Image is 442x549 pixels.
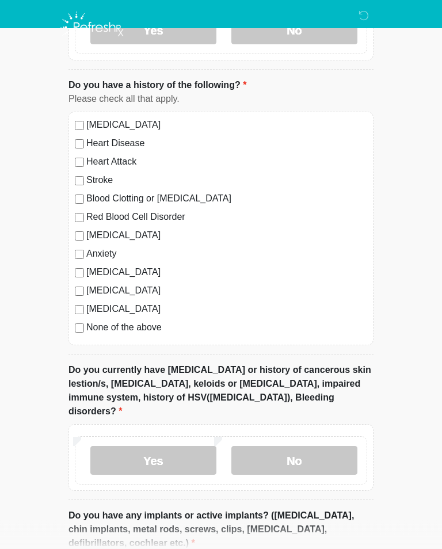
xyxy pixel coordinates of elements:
[86,321,367,335] label: None of the above
[75,287,84,296] input: [MEDICAL_DATA]
[75,269,84,278] input: [MEDICAL_DATA]
[68,364,374,419] label: Do you currently have [MEDICAL_DATA] or history of cancerous skin lestion/s, [MEDICAL_DATA], kelo...
[75,324,84,333] input: None of the above
[86,137,367,151] label: Heart Disease
[86,284,367,298] label: [MEDICAL_DATA]
[75,306,84,315] input: [MEDICAL_DATA]
[68,79,246,93] label: Do you have a history of the following?
[68,93,374,106] div: Please check all that apply.
[86,211,367,224] label: Red Blood Cell Disorder
[86,266,367,280] label: [MEDICAL_DATA]
[86,229,367,243] label: [MEDICAL_DATA]
[75,177,84,186] input: Stroke
[75,140,84,149] input: Heart Disease
[90,447,216,475] label: Yes
[75,121,84,131] input: [MEDICAL_DATA]
[75,158,84,167] input: Heart Attack
[75,213,84,223] input: Red Blood Cell Disorder
[57,9,127,47] img: Refresh RX Logo
[75,195,84,204] input: Blood Clotting or [MEDICAL_DATA]
[86,155,367,169] label: Heart Attack
[86,247,367,261] label: Anxiety
[75,250,84,260] input: Anxiety
[231,447,357,475] label: No
[86,119,367,132] label: [MEDICAL_DATA]
[86,303,367,317] label: [MEDICAL_DATA]
[86,192,367,206] label: Blood Clotting or [MEDICAL_DATA]
[75,232,84,241] input: [MEDICAL_DATA]
[86,174,367,188] label: Stroke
